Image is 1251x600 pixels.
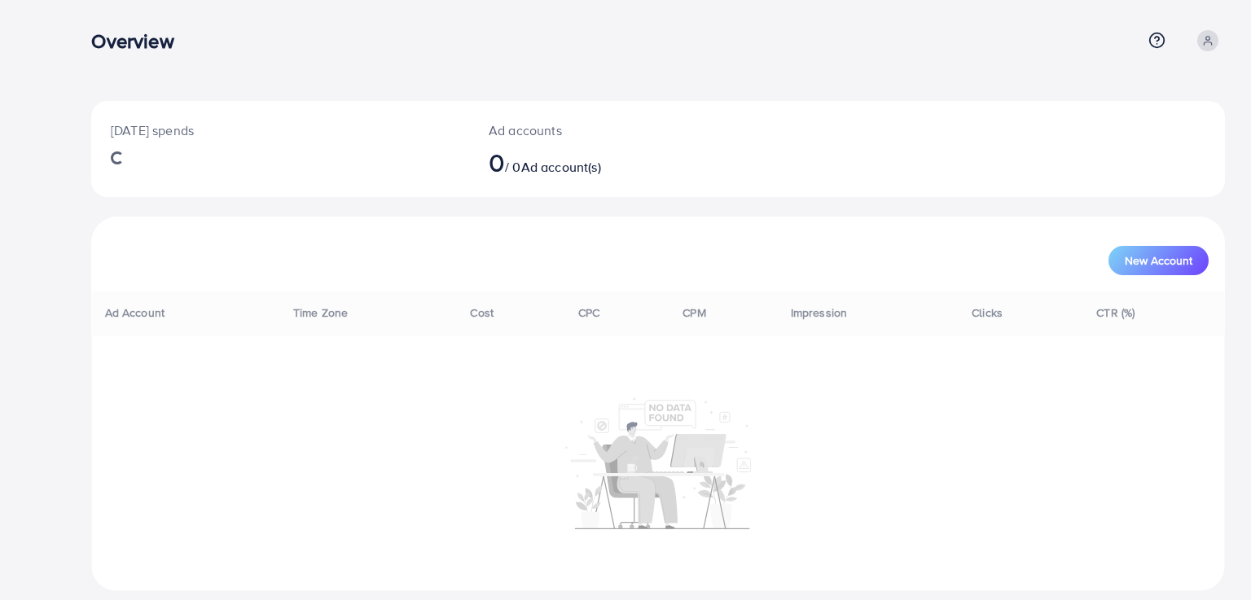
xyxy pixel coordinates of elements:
[91,29,187,53] h3: Overview
[489,120,733,140] p: Ad accounts
[1125,255,1192,266] span: New Account
[489,143,505,181] span: 0
[489,147,733,177] h2: / 0
[1108,246,1209,275] button: New Account
[521,158,601,176] span: Ad account(s)
[111,120,450,140] p: [DATE] spends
